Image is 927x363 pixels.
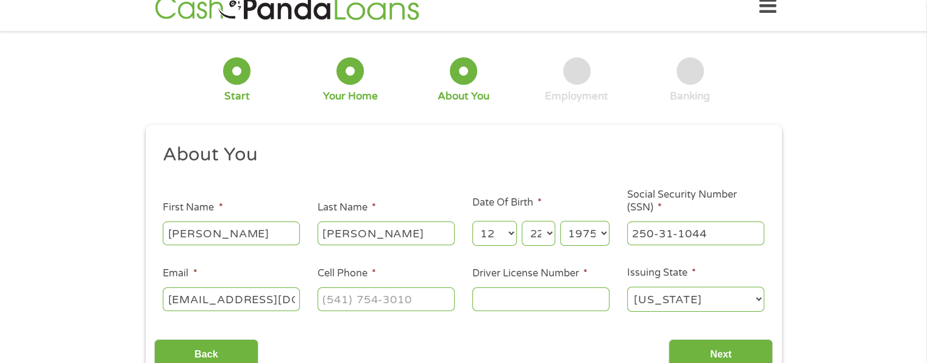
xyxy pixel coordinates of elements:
[163,143,755,167] h2: About You
[224,90,250,103] div: Start
[163,221,300,245] input: John
[163,287,300,311] input: john@gmail.com
[323,90,378,103] div: Your Home
[318,287,455,311] input: (541) 754-3010
[472,196,542,209] label: Date Of Birth
[545,90,608,103] div: Employment
[472,267,588,280] label: Driver License Number
[627,189,764,214] label: Social Security Number (SSN)
[163,201,222,214] label: First Name
[318,201,376,214] label: Last Name
[318,221,455,245] input: Smith
[163,267,197,280] label: Email
[627,221,764,245] input: 078-05-1120
[438,90,489,103] div: About You
[670,90,710,103] div: Banking
[627,267,696,279] label: Issuing State
[318,267,376,280] label: Cell Phone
